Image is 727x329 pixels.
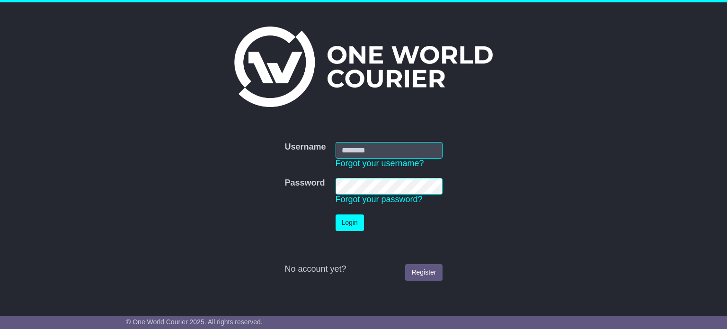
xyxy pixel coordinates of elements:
[336,195,423,204] a: Forgot your password?
[284,142,326,152] label: Username
[126,318,263,326] span: © One World Courier 2025. All rights reserved.
[405,264,442,281] a: Register
[336,159,424,168] a: Forgot your username?
[284,178,325,188] label: Password
[284,264,442,275] div: No account yet?
[234,27,493,107] img: One World
[336,214,364,231] button: Login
